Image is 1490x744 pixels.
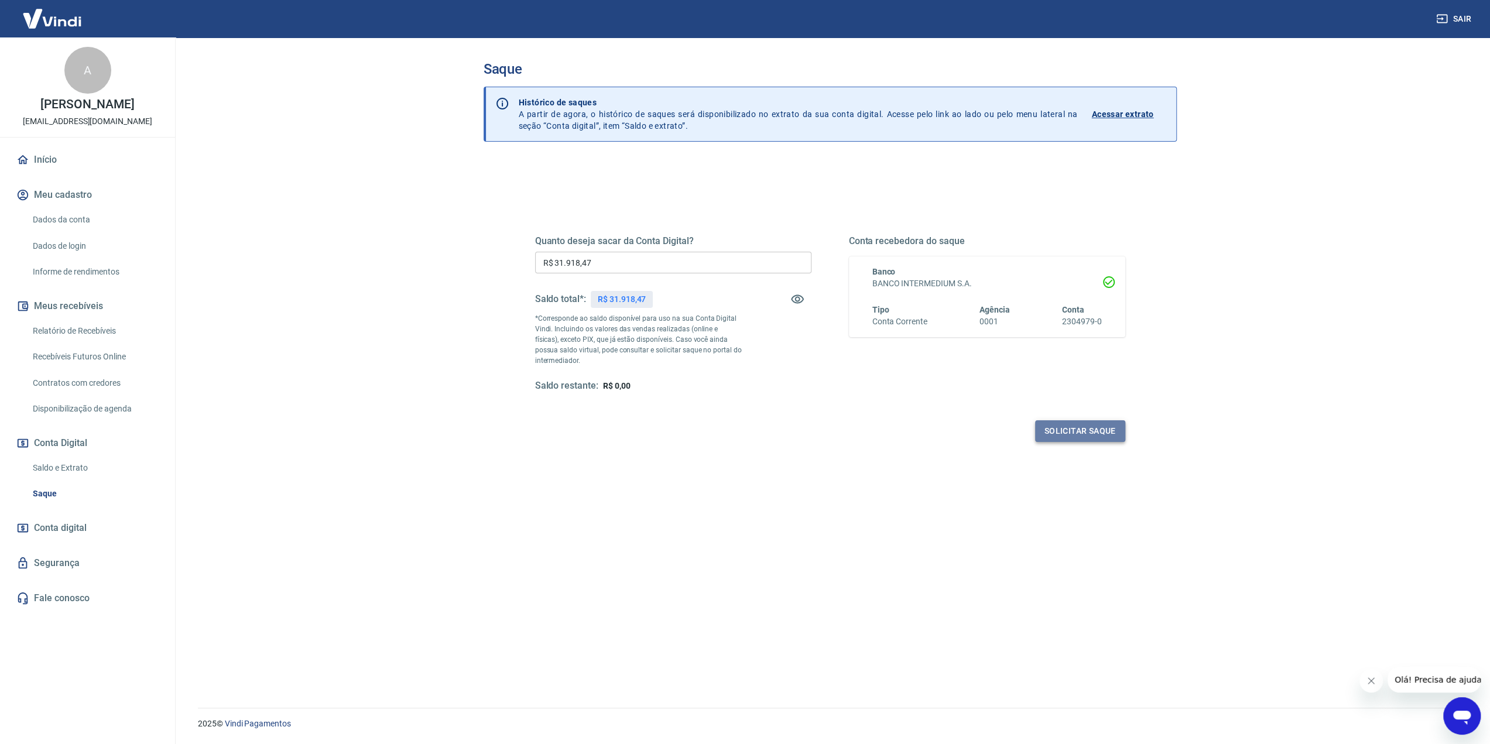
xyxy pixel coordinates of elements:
button: Sair [1434,8,1476,30]
button: Meu cadastro [14,182,161,208]
iframe: Button to launch messaging window [1443,697,1481,735]
p: 2025 © [198,718,1462,730]
h5: Quanto deseja sacar da Conta Digital? [535,235,811,247]
a: Disponibilização de agenda [28,397,161,421]
span: R$ 0,00 [603,381,631,390]
a: Dados de login [28,234,161,258]
h6: 0001 [979,316,1010,328]
a: Dados da conta [28,208,161,232]
h6: Conta Corrente [872,316,927,328]
img: Vindi [14,1,90,36]
a: Informe de rendimentos [28,260,161,284]
p: *Corresponde ao saldo disponível para uso na sua Conta Digital Vindi. Incluindo os valores das ve... [535,313,742,366]
span: Conta digital [34,520,87,536]
a: Relatório de Recebíveis [28,319,161,343]
a: Recebíveis Futuros Online [28,345,161,369]
p: [PERSON_NAME] [40,98,134,111]
a: Conta digital [14,515,161,541]
p: Histórico de saques [519,97,1078,108]
button: Solicitar saque [1035,420,1125,442]
a: Contratos com credores [28,371,161,395]
a: Segurança [14,550,161,576]
h6: BANCO INTERMEDIUM S.A. [872,277,1102,290]
a: Início [14,147,161,173]
div: A [64,47,111,94]
button: Meus recebíveis [14,293,161,319]
iframe: Close message [1359,669,1383,692]
p: A partir de agora, o histórico de saques será disponibilizado no extrato da sua conta digital. Ac... [519,97,1078,132]
iframe: Message from company [1388,667,1481,692]
a: Vindi Pagamentos [225,719,291,728]
span: Tipo [872,305,889,314]
h6: 2304979-0 [1062,316,1102,328]
span: Banco [872,267,896,276]
a: Saldo e Extrato [28,456,161,480]
h5: Saldo restante: [535,380,598,392]
a: Fale conosco [14,585,161,611]
span: Conta [1062,305,1084,314]
button: Conta Digital [14,430,161,456]
h5: Saldo total*: [535,293,586,305]
h3: Saque [484,61,1177,77]
a: Saque [28,482,161,506]
p: Acessar extrato [1092,108,1154,120]
span: Agência [979,305,1010,314]
p: R$ 31.918,47 [598,293,646,306]
h5: Conta recebedora do saque [849,235,1125,247]
p: [EMAIL_ADDRESS][DOMAIN_NAME] [23,115,152,128]
a: Acessar extrato [1092,97,1167,132]
span: Olá! Precisa de ajuda? [7,8,98,18]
